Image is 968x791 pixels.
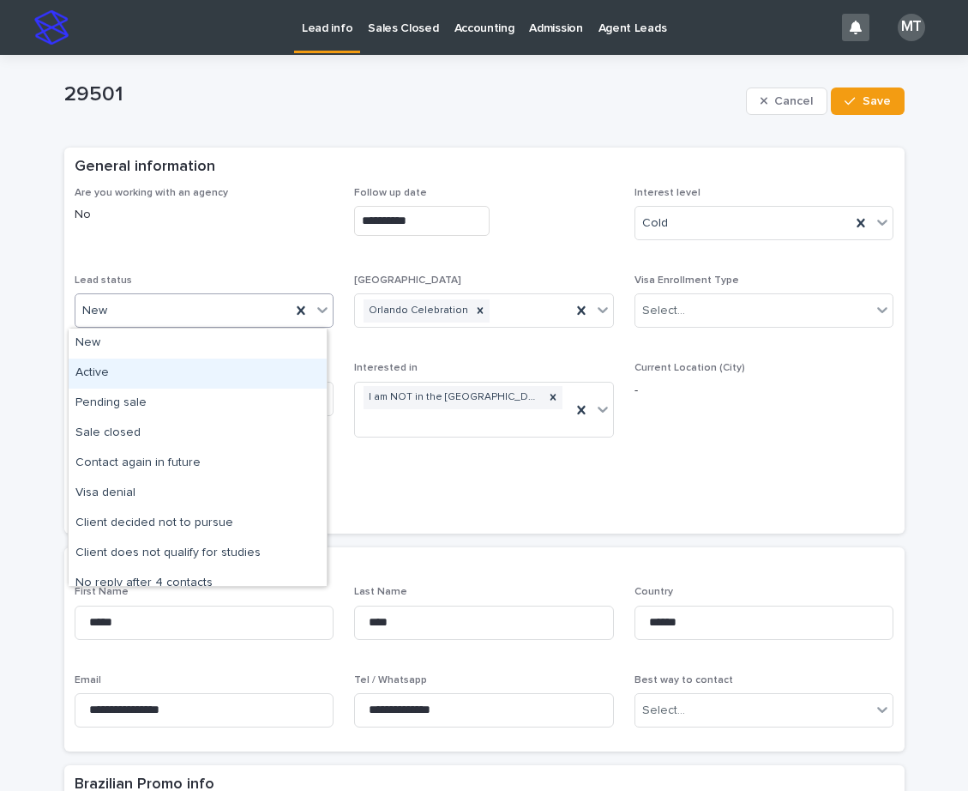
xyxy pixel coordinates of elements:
p: No [75,206,334,224]
span: Email [75,675,101,685]
div: New [69,329,327,359]
div: I am NOT in the [GEOGRAPHIC_DATA] and I want to apply for an [DEMOGRAPHIC_DATA] [364,386,544,409]
span: Interest level [634,188,700,198]
span: Cold [642,214,668,232]
span: Interested in [354,363,418,373]
span: Cancel [774,95,813,107]
div: Select... [642,702,685,720]
button: Save [831,88,904,115]
p: - [634,382,894,400]
div: Visa denial [69,479,327,509]
span: Last Name [354,587,407,597]
span: Lead status [75,275,132,286]
p: 29501 [64,82,739,107]
div: Pending sale [69,389,327,419]
div: Select... [642,302,685,320]
span: Visa Enrollment Type [634,275,739,286]
div: Client decided not to pursue [69,509,327,539]
span: Country [634,587,673,597]
img: stacker-logo-s-only.png [34,10,69,45]
span: First Name [75,587,129,597]
div: Active [69,359,327,389]
div: Orlando Celebration [364,299,471,323]
div: MT [898,14,925,41]
div: No reply after 4 contacts [69,569,327,599]
div: Client does not qualify for studies [69,539,327,569]
span: Tel / Whatsapp [354,675,427,685]
span: Best way to contact [634,675,733,685]
span: [GEOGRAPHIC_DATA] [354,275,461,286]
div: Contact again in future [69,449,327,479]
span: Current Location (City) [634,363,745,373]
button: Cancel [746,88,828,115]
span: Save [863,95,891,107]
div: Sale closed [69,419,327,449]
span: Follow up date [354,188,427,198]
span: New [82,302,107,320]
h2: General information [75,158,215,177]
span: Are you working with an agency [75,188,228,198]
